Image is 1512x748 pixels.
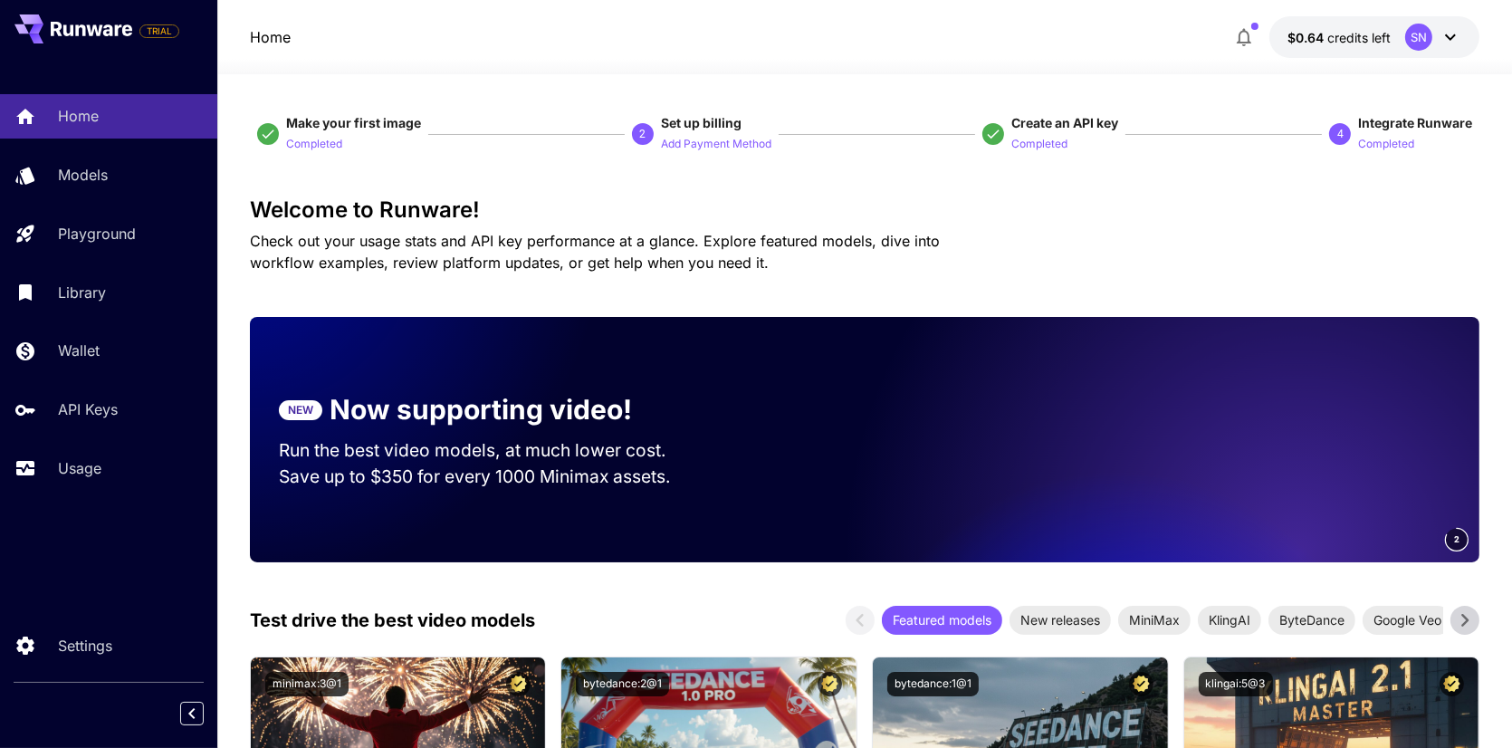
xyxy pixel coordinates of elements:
[1011,136,1067,153] p: Completed
[1129,672,1153,696] button: Certified Model – Vetted for best performance and includes a commercial license.
[279,437,701,464] p: Run the best video models, at much lower cost.
[1118,610,1191,629] span: MiniMax
[1010,610,1111,629] span: New releases
[506,672,531,696] button: Certified Model – Vetted for best performance and includes a commercial license.
[250,197,1480,223] h3: Welcome to Runware!
[286,132,342,154] button: Completed
[1198,606,1261,635] div: KlingAI
[1268,610,1355,629] span: ByteDance
[58,282,106,303] p: Library
[1405,24,1432,51] div: SN
[250,26,291,48] a: Home
[887,672,979,696] button: bytedance:1@1
[639,126,646,142] p: 2
[882,610,1002,629] span: Featured models
[265,672,349,696] button: minimax:3@1
[1010,606,1111,635] div: New releases
[288,402,313,418] p: NEW
[58,635,112,657] p: Settings
[1358,136,1414,153] p: Completed
[286,115,421,130] span: Make your first image
[1358,115,1472,130] span: Integrate Runware
[1287,28,1391,47] div: $0.6435
[661,136,771,153] p: Add Payment Method
[1327,30,1391,45] span: credits left
[279,464,701,490] p: Save up to $350 for every 1000 Minimax assets.
[58,340,100,361] p: Wallet
[1118,606,1191,635] div: MiniMax
[1358,132,1414,154] button: Completed
[1199,672,1273,696] button: klingai:5@3
[58,105,99,127] p: Home
[180,702,204,725] button: Collapse sidebar
[1454,532,1459,546] span: 2
[140,24,178,38] span: TRIAL
[58,457,101,479] p: Usage
[58,398,118,420] p: API Keys
[661,115,742,130] span: Set up billing
[1011,132,1067,154] button: Completed
[194,697,217,730] div: Collapse sidebar
[1363,606,1452,635] div: Google Veo
[139,20,179,42] span: Add your payment card to enable full platform functionality.
[250,607,535,634] p: Test drive the best video models
[1337,126,1344,142] p: 4
[58,223,136,245] p: Playground
[250,26,291,48] nav: breadcrumb
[1363,610,1452,629] span: Google Veo
[1011,115,1118,130] span: Create an API key
[1198,610,1261,629] span: KlingAI
[661,132,771,154] button: Add Payment Method
[250,232,940,272] span: Check out your usage stats and API key performance at a glance. Explore featured models, dive int...
[1287,30,1327,45] span: $0.64
[1269,16,1479,58] button: $0.6435SN
[330,389,632,430] p: Now supporting video!
[58,164,108,186] p: Models
[576,672,669,696] button: bytedance:2@1
[818,672,842,696] button: Certified Model – Vetted for best performance and includes a commercial license.
[286,136,342,153] p: Completed
[1440,672,1464,696] button: Certified Model – Vetted for best performance and includes a commercial license.
[1268,606,1355,635] div: ByteDance
[882,606,1002,635] div: Featured models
